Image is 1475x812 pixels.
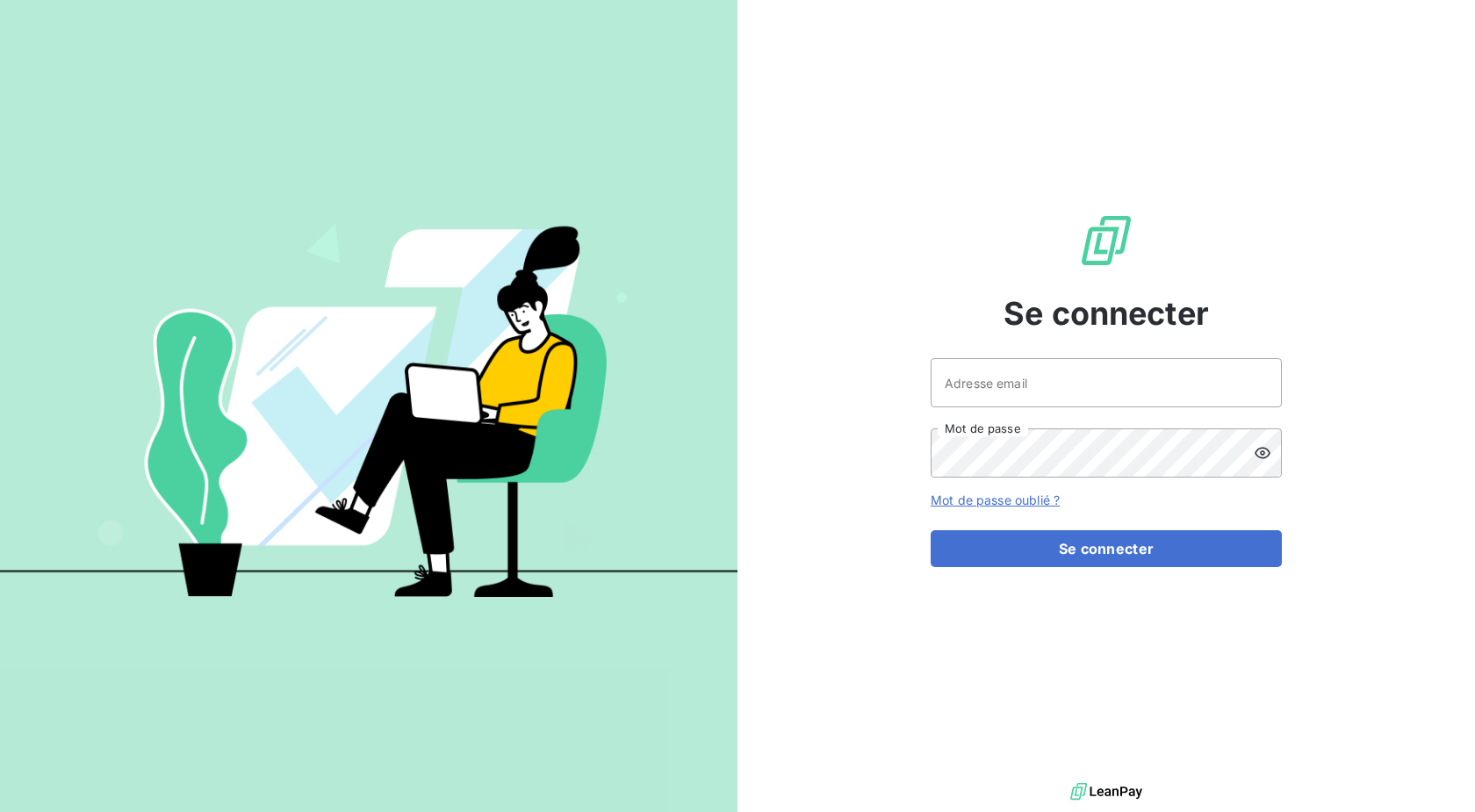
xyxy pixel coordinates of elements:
[1078,212,1134,269] img: Logo LeanPay
[1070,779,1142,805] img: logo
[1004,290,1209,337] span: Se connecter
[931,492,1060,507] a: Mot de passe oublié ?
[931,530,1282,567] button: Se connecter
[931,358,1282,407] input: placeholder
